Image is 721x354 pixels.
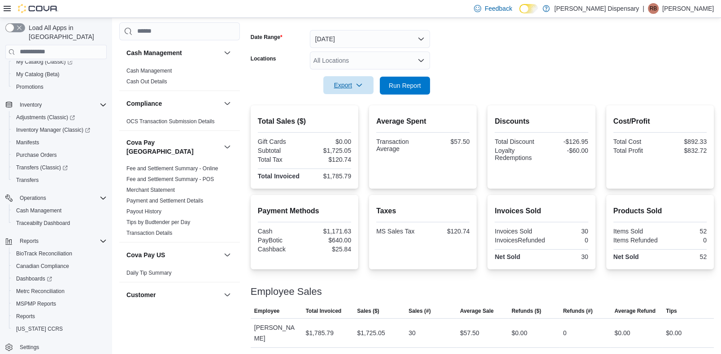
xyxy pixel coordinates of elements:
a: Transfers [13,175,42,186]
span: Purchase Orders [13,150,107,160]
span: Inventory Manager (Classic) [16,126,90,134]
span: Operations [16,193,107,203]
span: OCS Transaction Submission Details [126,118,215,125]
button: Cova Pay [GEOGRAPHIC_DATA] [222,142,233,152]
button: Metrc Reconciliation [9,285,110,298]
span: Transfers [13,175,107,186]
span: Sales (#) [408,307,430,315]
span: MSPMP Reports [13,298,107,309]
button: Run Report [380,77,430,95]
h2: Average Spent [376,116,469,127]
span: Adjustments (Classic) [16,114,75,121]
div: $0.00 [306,138,351,145]
button: Customer [222,289,233,300]
span: Sales ($) [357,307,379,315]
div: Invoices Sold [495,228,539,235]
div: 0 [563,328,567,338]
span: Washington CCRS [13,324,107,334]
a: My Catalog (Classic) [9,56,110,68]
button: My Catalog (Beta) [9,68,110,81]
span: Employee [254,307,280,315]
h2: Payment Methods [258,206,351,216]
span: Promotions [16,83,43,91]
h2: Taxes [376,206,469,216]
a: Daily Tip Summary [126,270,172,276]
div: PayBotic [258,237,303,244]
div: Total Cost [613,138,658,145]
button: Compliance [126,99,220,108]
a: [US_STATE] CCRS [13,324,66,334]
button: [US_STATE] CCRS [9,323,110,335]
h3: Compliance [126,99,162,108]
div: 0 [662,237,707,244]
a: Cash Out Details [126,78,167,85]
button: Cash Management [126,48,220,57]
div: Cashback [258,246,303,253]
a: Cash Management [13,205,65,216]
button: Cash Management [222,47,233,58]
button: Customer [126,290,220,299]
strong: Net Sold [613,253,639,260]
span: Transaction Details [126,229,172,237]
span: Operations [20,194,46,202]
div: $0.00 [614,328,630,338]
div: InvoicesRefunded [495,237,545,244]
div: Transaction Average [376,138,421,152]
h3: Cash Management [126,48,182,57]
div: Total Discount [495,138,539,145]
div: -$60.00 [543,147,588,154]
button: Operations [16,193,50,203]
h3: Cova Pay US [126,250,165,259]
span: Manifests [16,139,39,146]
a: Dashboards [13,273,56,284]
a: Payout History [126,208,161,215]
span: Payout History [126,208,161,215]
span: Feedback [485,4,512,13]
input: Dark Mode [519,4,538,13]
a: My Catalog (Classic) [13,56,76,67]
strong: Total Invoiced [258,173,300,180]
button: Purchase Orders [9,149,110,161]
button: MSPMP Reports [9,298,110,310]
h2: Cost/Profit [613,116,707,127]
span: [US_STATE] CCRS [16,325,63,332]
button: Inventory [16,99,45,110]
span: Refunds (#) [563,307,593,315]
div: Gift Cards [258,138,303,145]
span: My Catalog (Beta) [13,69,107,80]
div: Items Refunded [613,237,658,244]
a: Inventory Manager (Classic) [13,125,94,135]
span: Merchant Statement [126,186,175,194]
a: Reports [13,311,39,322]
a: BioTrack Reconciliation [13,248,76,259]
div: MS Sales Tax [376,228,421,235]
span: Transfers [16,177,39,184]
span: Transfers (Classic) [16,164,68,171]
a: Settings [16,342,43,353]
div: $120.74 [306,156,351,163]
label: Locations [251,55,276,62]
div: $1,171.63 [306,228,351,235]
button: Inventory [2,99,110,111]
a: Canadian Compliance [13,261,73,272]
button: Reports [9,310,110,323]
div: Loyalty Redemptions [495,147,539,161]
button: BioTrack Reconciliation [9,247,110,260]
button: Transfers [9,174,110,186]
div: $1,785.79 [306,173,351,180]
p: [PERSON_NAME] [662,3,714,14]
span: Traceabilty Dashboard [16,220,70,227]
div: Cova Pay US [119,268,240,282]
div: $25.84 [306,246,351,253]
p: | [643,3,644,14]
div: $832.72 [662,147,707,154]
div: 30 [543,228,588,235]
span: Reports [13,311,107,322]
a: Fee and Settlement Summary - Online [126,165,218,172]
button: Cova Pay [GEOGRAPHIC_DATA] [126,138,220,156]
a: Fee and Settlement Summary - POS [126,176,214,182]
span: Transfers (Classic) [13,162,107,173]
